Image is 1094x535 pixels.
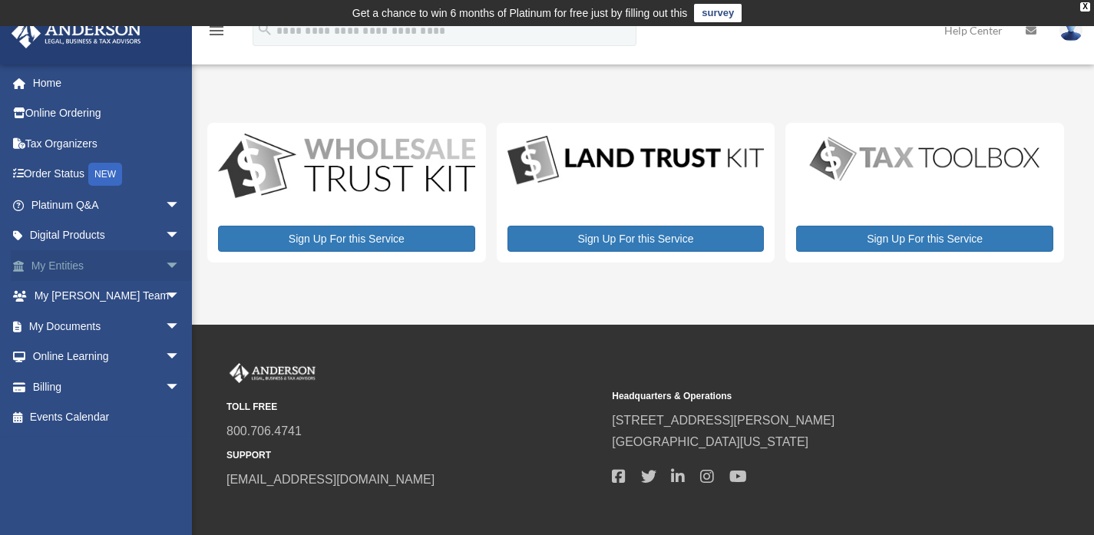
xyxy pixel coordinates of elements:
a: My [PERSON_NAME] Teamarrow_drop_down [11,281,203,312]
span: arrow_drop_down [165,220,196,252]
span: arrow_drop_down [165,190,196,221]
a: [EMAIL_ADDRESS][DOMAIN_NAME] [226,473,435,486]
a: Tax Organizers [11,128,203,159]
a: Online Learningarrow_drop_down [11,342,203,372]
span: arrow_drop_down [165,250,196,282]
small: TOLL FREE [226,399,601,415]
a: My Documentsarrow_drop_down [11,311,203,342]
span: arrow_drop_down [165,342,196,373]
span: arrow_drop_down [165,372,196,403]
small: SUPPORT [226,447,601,464]
div: NEW [88,163,122,186]
a: Digital Productsarrow_drop_down [11,220,196,251]
a: Billingarrow_drop_down [11,372,203,402]
a: survey [694,4,742,22]
a: [GEOGRAPHIC_DATA][US_STATE] [612,435,808,448]
img: WS-Trust-Kit-lgo-1.jpg [218,134,475,201]
a: Home [11,68,203,98]
img: User Pic [1059,19,1082,41]
img: LandTrust_lgo-1.jpg [507,134,765,189]
span: arrow_drop_down [165,311,196,342]
a: [STREET_ADDRESS][PERSON_NAME] [612,414,835,427]
img: taxtoolbox_new-1.webp [796,134,1053,185]
a: My Entitiesarrow_drop_down [11,250,203,281]
a: Order StatusNEW [11,159,203,190]
a: Events Calendar [11,402,203,433]
a: Sign Up For this Service [507,226,765,252]
a: menu [207,27,226,40]
span: arrow_drop_down [165,281,196,312]
a: 800.706.4741 [226,424,302,438]
div: close [1080,2,1090,12]
small: Headquarters & Operations [612,388,987,405]
div: Get a chance to win 6 months of Platinum for free just by filling out this [352,4,688,22]
a: Platinum Q&Aarrow_drop_down [11,190,203,220]
img: Anderson Advisors Platinum Portal [7,18,146,48]
a: Online Ordering [11,98,203,129]
img: Anderson Advisors Platinum Portal [226,363,319,383]
i: menu [207,21,226,40]
a: Sign Up For this Service [796,226,1053,252]
a: Sign Up For this Service [218,226,475,252]
i: search [256,21,273,38]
